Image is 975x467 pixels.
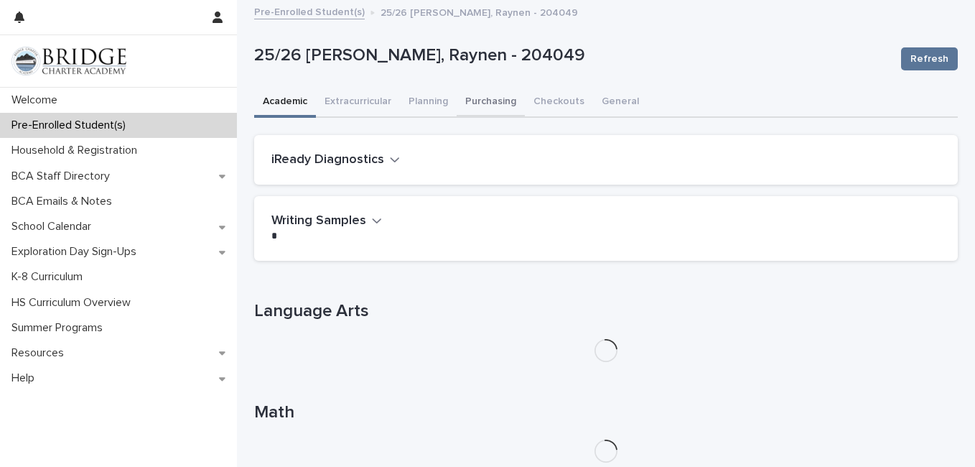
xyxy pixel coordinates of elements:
p: K-8 Curriculum [6,270,94,284]
p: BCA Emails & Notes [6,195,123,208]
button: Academic [254,88,316,118]
h1: Language Arts [254,301,958,322]
img: V1C1m3IdTEidaUdm9Hs0 [11,47,126,75]
h2: Writing Samples [271,213,366,229]
button: Planning [400,88,457,118]
p: Welcome [6,93,69,107]
button: Purchasing [457,88,525,118]
p: Summer Programs [6,321,114,335]
p: Exploration Day Sign-Ups [6,245,148,259]
p: 25/26 [PERSON_NAME], Raynen - 204049 [254,45,890,66]
p: BCA Staff Directory [6,170,121,183]
button: Checkouts [525,88,593,118]
button: iReady Diagnostics [271,152,400,168]
p: 25/26 [PERSON_NAME], Raynen - 204049 [381,4,578,19]
button: Refresh [901,47,958,70]
a: Pre-Enrolled Student(s) [254,3,365,19]
h1: Math [254,402,958,423]
button: General [593,88,648,118]
p: HS Curriculum Overview [6,296,142,310]
p: School Calendar [6,220,103,233]
p: Pre-Enrolled Student(s) [6,119,137,132]
button: Writing Samples [271,213,382,229]
button: Extracurricular [316,88,400,118]
p: Household & Registration [6,144,149,157]
p: Help [6,371,46,385]
p: Resources [6,346,75,360]
span: Refresh [910,52,948,66]
h2: iReady Diagnostics [271,152,384,168]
